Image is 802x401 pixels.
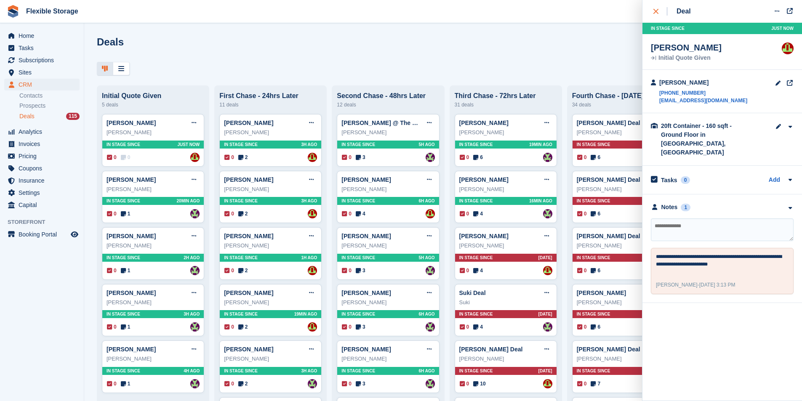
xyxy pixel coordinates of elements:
[419,255,435,261] span: 5H AGO
[224,346,273,353] a: [PERSON_NAME]
[224,120,273,126] a: [PERSON_NAME]
[577,233,640,239] a: [PERSON_NAME] Deal
[577,154,587,161] span: 0
[577,176,640,183] a: [PERSON_NAME] Deal
[19,79,69,90] span: CRM
[190,153,200,162] a: David Jones
[659,78,747,87] div: [PERSON_NAME]
[341,255,375,261] span: In stage since
[341,289,391,296] a: [PERSON_NAME]
[341,298,434,307] div: [PERSON_NAME]
[426,322,435,332] img: Rachael Fisher
[97,36,124,48] h1: Deals
[460,267,469,274] span: 0
[4,228,80,240] a: menu
[661,176,677,184] h2: Tasks
[543,322,552,332] a: Rachael Fisher
[459,255,493,261] span: In stage since
[577,210,587,218] span: 0
[107,267,117,274] span: 0
[224,267,234,274] span: 0
[224,255,258,261] span: In stage since
[121,323,131,331] span: 1
[102,92,204,100] div: Initial Quote Given
[7,5,19,18] img: stora-icon-8386f47178a22dfd0bd8f6a31ec36ba5ce8667c1dd55bd0f319d3a0aa187defe.svg
[19,101,80,110] a: Prospects
[19,175,69,186] span: Insurance
[19,187,69,199] span: Settings
[224,311,258,317] span: In stage since
[771,25,794,32] span: Just now
[294,311,317,317] span: 19MIN AGO
[224,289,273,296] a: [PERSON_NAME]
[656,282,698,288] span: [PERSON_NAME]
[190,209,200,218] a: Rachael Fisher
[308,209,317,218] img: David Jones
[543,209,552,218] img: Rachael Fisher
[107,141,140,148] span: In stage since
[107,154,117,161] span: 0
[224,210,234,218] span: 0
[4,187,80,199] a: menu
[19,92,80,100] a: Contacts
[426,266,435,275] img: Rachael Fisher
[224,355,317,363] div: [PERSON_NAME]
[107,298,200,307] div: [PERSON_NAME]
[238,210,248,218] span: 2
[356,323,365,331] span: 3
[4,162,80,174] a: menu
[538,368,552,374] span: [DATE]
[107,120,156,126] a: [PERSON_NAME]
[460,154,469,161] span: 0
[301,198,317,204] span: 3H AGO
[224,242,317,250] div: [PERSON_NAME]
[308,379,317,388] img: Rachael Fisher
[19,228,69,240] span: Booking Portal
[577,289,626,296] a: [PERSON_NAME]
[577,267,587,274] span: 0
[341,346,391,353] a: [PERSON_NAME]
[121,154,131,161] span: 0
[459,368,493,374] span: In stage since
[301,255,317,261] span: 1H AGO
[341,141,375,148] span: In stage since
[455,100,557,110] div: 31 deals
[224,323,234,331] span: 0
[577,355,670,363] div: [PERSON_NAME]
[308,322,317,332] img: David Jones
[341,198,375,204] span: In stage since
[308,266,317,275] a: David Jones
[107,311,140,317] span: In stage since
[19,54,69,66] span: Subscriptions
[4,42,80,54] a: menu
[342,380,352,388] span: 0
[473,380,485,388] span: 10
[19,199,69,211] span: Capital
[782,42,794,54] a: David Jones
[577,380,587,388] span: 0
[4,54,80,66] a: menu
[107,255,140,261] span: In stage since
[224,176,273,183] a: [PERSON_NAME]
[8,218,84,226] span: Storefront
[4,175,80,186] a: menu
[577,242,670,250] div: [PERSON_NAME]
[341,185,434,194] div: [PERSON_NAME]
[224,298,317,307] div: [PERSON_NAME]
[459,346,523,353] a: [PERSON_NAME] Deal
[455,92,557,100] div: Third Chase - 72hrs Later
[538,311,552,317] span: [DATE]
[459,128,552,137] div: [PERSON_NAME]
[341,176,391,183] a: [PERSON_NAME]
[238,380,248,388] span: 2
[699,282,735,288] span: [DATE] 3:13 PM
[591,380,600,388] span: 7
[591,154,600,161] span: 6
[473,210,483,218] span: 4
[543,153,552,162] img: Rachael Fisher
[459,185,552,194] div: [PERSON_NAME]
[107,233,156,239] a: [PERSON_NAME]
